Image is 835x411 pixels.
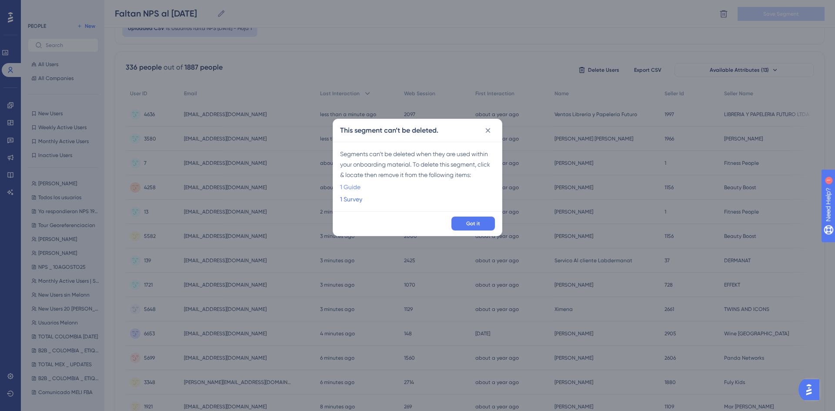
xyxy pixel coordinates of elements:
[466,220,480,227] span: Got it
[340,125,438,136] h2: This segment can’t be deleted.
[798,377,825,403] iframe: UserGuiding AI Assistant Launcher
[340,182,361,192] a: 1 Guide
[340,194,362,204] a: 1 Survey
[60,4,63,11] div: 1
[20,2,54,13] span: Need Help?
[340,149,495,204] div: Segments can’t be deleted when they are used within your onboarding material. To delete this segm...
